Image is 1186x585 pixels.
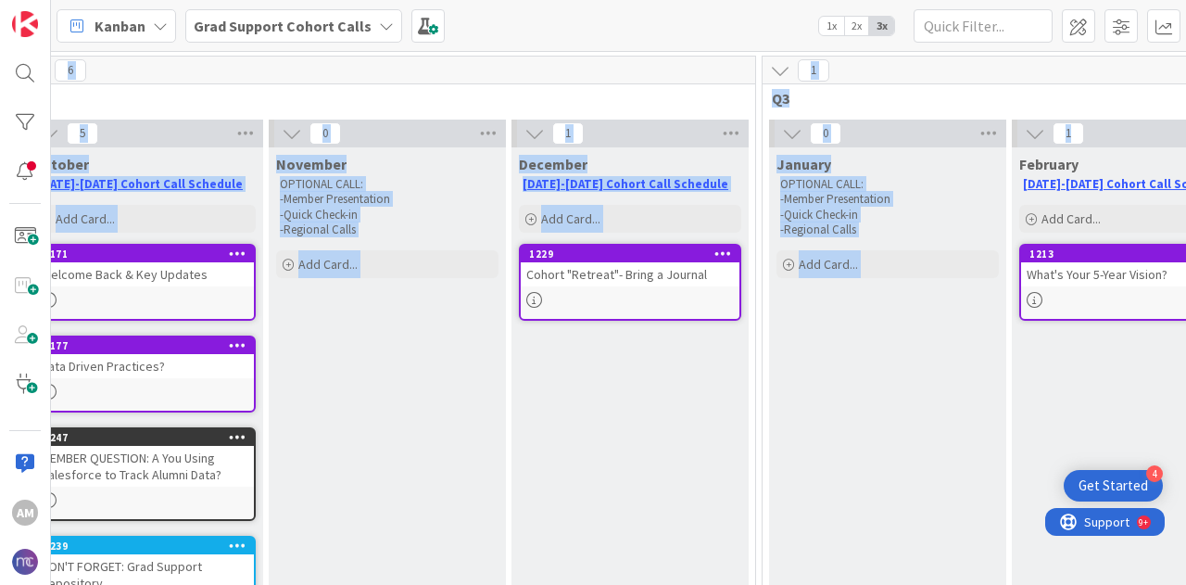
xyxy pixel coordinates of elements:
[309,122,341,145] span: 0
[44,339,254,352] div: 1177
[1064,470,1163,502] div: Open Get Started checklist, remaining modules: 4
[33,155,89,173] span: October
[1041,210,1101,227] span: Add Card...
[780,177,995,192] p: OPTIONAL CALL:
[44,431,254,444] div: 1247
[780,192,995,207] p: -Member Presentation
[1079,477,1148,495] div: Get Started
[44,248,254,261] div: 1171
[521,262,739,286] div: Cohort "Retreat"- Bring a Journal
[35,429,254,446] div: 1247
[35,337,254,378] div: 1177Data Driven Practices?
[798,59,829,82] span: 1
[194,17,372,35] b: Grad Support Cohort Calls
[12,549,38,575] img: avatar
[44,540,254,553] div: 1239
[95,15,145,37] span: Kanban
[529,248,739,261] div: 1229
[523,176,728,192] a: [DATE]-[DATE] Cohort Call Schedule
[1146,465,1163,482] div: 4
[810,122,841,145] span: 0
[780,208,995,223] p: -Quick Check-in
[12,11,38,37] img: Visit kanbanzone.com
[35,429,254,487] div: 1247MEMBER QUESTION: A You Using Salesforce to Track Alumni Data?
[280,192,495,207] p: -Member Presentation
[914,9,1053,43] input: Quick Filter...
[521,246,739,286] div: 1229Cohort "Retreat"- Bring a Journal
[552,122,584,145] span: 1
[29,89,732,108] span: Q2
[35,262,254,286] div: Welcome Back & Key Updates
[869,17,894,35] span: 3x
[276,155,347,173] span: November
[776,155,831,173] span: January
[35,538,254,554] div: 1239
[12,500,38,526] div: AM
[799,256,858,273] span: Add Card...
[280,223,495,237] p: -Regional Calls
[35,246,254,286] div: 1171Welcome Back & Key Updates
[35,246,254,262] div: 1171
[1053,122,1084,145] span: 1
[94,7,103,22] div: 9+
[280,208,495,223] p: -Quick Check-in
[55,59,86,82] span: 6
[35,446,254,487] div: MEMBER QUESTION: A You Using Salesforce to Track Alumni Data?
[819,17,844,35] span: 1x
[844,17,869,35] span: 2x
[67,122,98,145] span: 5
[56,210,115,227] span: Add Card...
[1019,155,1079,173] span: February
[541,210,600,227] span: Add Card...
[519,155,587,173] span: December
[280,177,495,192] p: OPTIONAL CALL:
[35,354,254,378] div: Data Driven Practices?
[521,246,739,262] div: 1229
[37,176,243,192] a: [DATE]-[DATE] Cohort Call Schedule
[298,256,358,273] span: Add Card...
[35,337,254,354] div: 1177
[780,223,995,237] p: -Regional Calls
[39,3,84,25] span: Support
